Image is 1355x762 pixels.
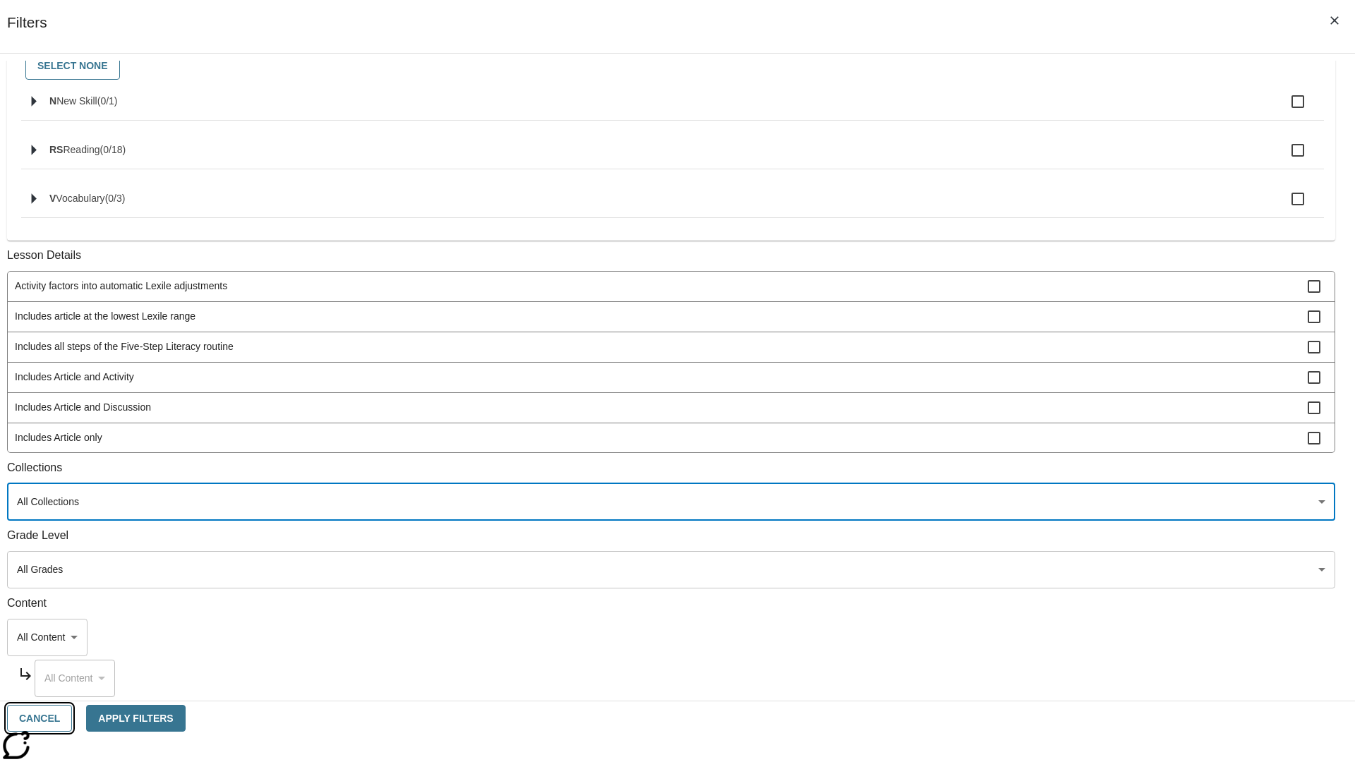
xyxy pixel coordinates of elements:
[18,49,1324,83] div: Select skills
[8,332,1335,363] div: Includes all steps of the Five-Step Literacy routine
[15,370,1308,385] span: Includes Article and Activity
[7,619,88,656] div: Select Content
[7,248,1335,264] p: Lesson Details
[7,14,47,53] h1: Filters
[49,95,56,107] span: N
[49,144,63,155] span: RS
[25,52,120,80] button: Select None
[105,193,126,204] span: 0 skills selected/3 skills in group
[7,705,72,732] button: Cancel
[49,193,56,204] span: V
[56,193,104,204] span: Vocabulary
[7,528,1335,544] p: Grade Level
[21,83,1324,229] ul: Select skills
[15,400,1308,415] span: Includes Article and Discussion
[100,144,126,155] span: 0 skills selected/18 skills in group
[15,309,1308,324] span: Includes article at the lowest Lexile range
[8,272,1335,302] div: Activity factors into automatic Lexile adjustments
[7,483,1335,521] div: Select a collection
[7,460,1335,476] p: Collections
[8,393,1335,423] div: Includes Article and Discussion
[1320,6,1349,35] button: Close Filters side menu
[15,339,1308,354] span: Includes all steps of the Five-Step Literacy routine
[8,363,1335,393] div: Includes Article and Activity
[86,705,185,732] button: Apply Filters
[7,595,1335,612] p: Content
[8,423,1335,454] div: Includes Article only
[8,302,1335,332] div: Includes article at the lowest Lexile range
[15,279,1308,294] span: Activity factors into automatic Lexile adjustments
[7,551,1335,588] div: Select grades
[7,271,1335,453] ul: Lesson Details
[97,95,118,107] span: 0 skills selected/1 skills in group
[63,144,100,155] span: Reading
[56,95,97,107] span: New Skill
[15,430,1308,445] span: Includes Article only
[35,660,115,697] div: Select Content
